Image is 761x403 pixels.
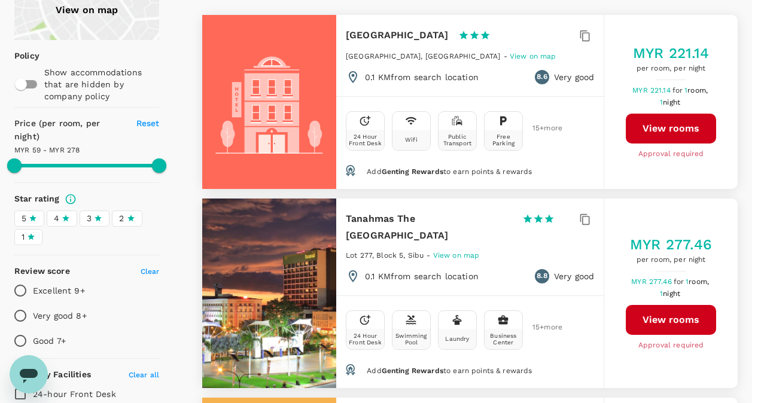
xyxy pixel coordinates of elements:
p: Excellent 9+ [33,285,85,297]
span: [GEOGRAPHIC_DATA], [GEOGRAPHIC_DATA] [346,52,500,60]
span: MYR 221.14 [632,86,672,94]
button: View rooms [626,114,716,144]
p: Very good 8+ [33,310,87,322]
div: Laundry [445,335,469,342]
div: Swimming Pool [395,332,428,346]
span: per room, per night [630,254,713,266]
span: room, [687,86,708,94]
h6: Price (per room, per night) [14,117,123,144]
p: Very good [554,270,594,282]
h6: Star rating [14,193,60,206]
div: Public Transport [441,133,474,146]
span: View on map [510,52,556,60]
span: 3 [87,212,92,225]
p: Very good [554,71,594,83]
div: 24 Hour Front Desk [349,133,382,146]
span: 1 [686,277,711,286]
span: 8.6 [537,71,547,83]
span: 15 + more [532,323,550,331]
p: Policy [14,50,22,62]
h5: MYR 221.14 [633,44,710,63]
span: 1 [660,98,682,106]
span: night [663,98,680,106]
button: View rooms [626,305,716,335]
span: for [674,277,686,286]
span: Clear [141,267,160,276]
span: night [663,289,680,298]
p: Good 7+ [33,335,66,347]
p: 0.1 KM from search location [365,71,479,83]
h6: Tanahmas The [GEOGRAPHIC_DATA] [346,210,513,244]
span: for [672,86,684,94]
span: MYR 277.46 [631,277,674,286]
span: Add to earn points & rewards [367,167,532,176]
span: Reset [136,118,160,128]
span: Clear all [129,371,159,379]
div: Free Parking [487,133,520,146]
span: per room, per night [633,63,710,75]
span: 2 [119,212,124,225]
span: Approval required [638,148,704,160]
span: - [427,251,433,259]
h6: Review score [14,265,70,278]
span: Genting Rewards [382,367,443,375]
svg: Star ratings are awarded to properties to represent the quality of services, facilities, and amen... [65,193,77,205]
h6: Property Facilities [14,368,91,381]
span: MYR 59 - MYR 278 [14,146,80,154]
h5: MYR 277.46 [630,235,713,254]
iframe: Button to launch messaging window [10,355,48,393]
span: Genting Rewards [382,167,443,176]
span: 1 [660,289,682,298]
span: 8.8 [537,270,547,282]
span: Add to earn points & rewards [367,367,532,375]
span: 1 [684,86,710,94]
span: Approval required [638,340,704,352]
div: Wifi [405,136,418,143]
span: 1 [22,231,25,243]
h6: [GEOGRAPHIC_DATA] [346,27,449,44]
span: 5 [22,212,26,225]
span: Lot 277, Block 5, Sibu [346,251,424,259]
span: - [504,52,510,60]
span: 4 [54,212,59,225]
div: Business Center [487,332,520,346]
div: 24 Hour Front Desk [349,332,382,346]
p: 0.1 KM from search location [365,270,479,282]
span: 15 + more [532,124,550,132]
p: Show accommodations that are hidden by company policy [44,66,159,102]
span: 24-hour Front Desk [33,389,116,399]
span: room, [689,277,709,286]
span: View on map [433,251,480,259]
